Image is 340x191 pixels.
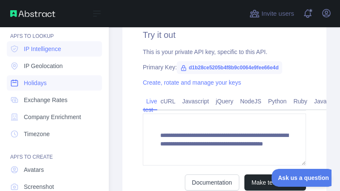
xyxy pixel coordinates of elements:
h2: Try it out [143,29,306,41]
a: Company Enrichment [7,109,102,125]
span: Invite users [261,9,294,19]
div: API'S TO CREATE [7,143,102,160]
a: Exchange Rates [7,92,102,108]
a: Java [311,94,330,108]
a: Holidays [7,75,102,91]
a: IP Intelligence [7,41,102,57]
span: IP Intelligence [24,45,61,53]
span: Avatars [24,165,44,174]
a: cURL [157,94,179,108]
a: Avatars [7,162,102,177]
a: Live test [143,94,157,117]
button: Invite users [248,7,296,20]
a: Timezone [7,126,102,142]
div: Primary Key: [143,63,306,71]
div: This is your private API key, specific to this API. [143,48,306,56]
span: Holidays [24,79,47,87]
span: Screenshot [24,182,54,191]
span: Timezone [24,130,50,138]
a: NodeJS [237,94,265,108]
a: Create, rotate and manage your keys [143,79,241,86]
a: IP Geolocation [7,58,102,74]
a: Python [265,94,290,108]
span: Exchange Rates [24,96,68,104]
a: Documentation [185,174,239,191]
a: Javascript [179,94,212,108]
span: d1b28ce5205b4f8b9c0064e9fee66e4d [177,61,282,74]
div: API'S TO LOOKUP [7,23,102,40]
a: Ruby [290,94,311,108]
a: jQuery [212,94,237,108]
button: Make test request [244,174,306,191]
span: Company Enrichment [24,113,81,121]
span: IP Geolocation [24,62,63,70]
img: Abstract API [10,10,55,17]
iframe: Toggle Customer Support [272,169,331,187]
